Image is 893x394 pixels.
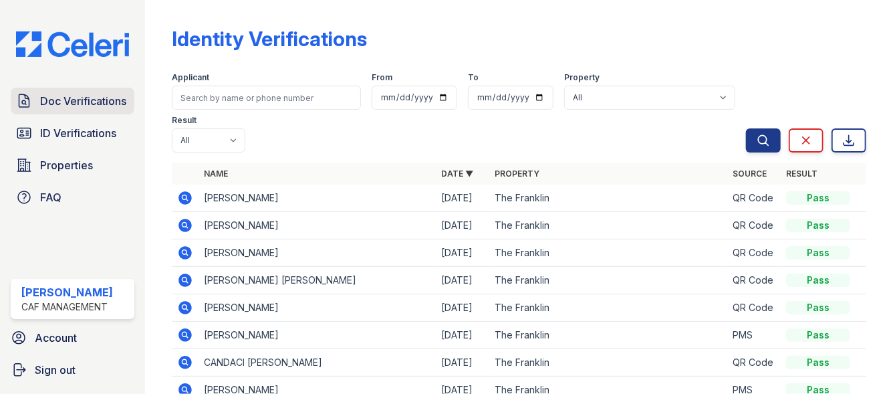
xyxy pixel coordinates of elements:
[199,239,436,267] td: [PERSON_NAME]
[11,88,134,114] a: Doc Verifications
[786,246,850,260] div: Pass
[40,157,93,173] span: Properties
[786,191,850,205] div: Pass
[21,300,113,314] div: CAF Management
[172,27,367,51] div: Identity Verifications
[727,294,781,322] td: QR Code
[199,322,436,349] td: [PERSON_NAME]
[11,152,134,179] a: Properties
[490,212,728,239] td: The Franklin
[727,267,781,294] td: QR Code
[495,169,540,179] a: Property
[733,169,767,179] a: Source
[490,185,728,212] td: The Franklin
[490,349,728,377] td: The Franklin
[490,239,728,267] td: The Franklin
[727,239,781,267] td: QR Code
[727,349,781,377] td: QR Code
[490,267,728,294] td: The Franklin
[786,301,850,314] div: Pass
[436,212,490,239] td: [DATE]
[786,169,817,179] a: Result
[727,212,781,239] td: QR Code
[11,184,134,211] a: FAQ
[5,324,140,351] a: Account
[172,86,361,110] input: Search by name or phone number
[11,120,134,146] a: ID Verifications
[199,267,436,294] td: [PERSON_NAME] [PERSON_NAME]
[786,274,850,287] div: Pass
[490,322,728,349] td: The Franklin
[442,169,474,179] a: Date ▼
[172,115,197,126] label: Result
[5,357,140,383] a: Sign out
[436,322,490,349] td: [DATE]
[436,185,490,212] td: [DATE]
[727,322,781,349] td: PMS
[204,169,228,179] a: Name
[786,356,850,369] div: Pass
[199,185,436,212] td: [PERSON_NAME]
[786,219,850,232] div: Pass
[199,294,436,322] td: [PERSON_NAME]
[727,185,781,212] td: QR Code
[786,328,850,342] div: Pass
[436,349,490,377] td: [DATE]
[172,72,209,83] label: Applicant
[5,31,140,57] img: CE_Logo_Blue-a8612792a0a2168367f1c8372b55b34899dd931a85d93a1a3d3e32e68fde9ad4.png
[436,239,490,267] td: [DATE]
[199,349,436,377] td: CANDACI [PERSON_NAME]
[564,72,600,83] label: Property
[40,125,116,141] span: ID Verifications
[436,294,490,322] td: [DATE]
[490,294,728,322] td: The Franklin
[40,93,126,109] span: Doc Verifications
[35,330,77,346] span: Account
[468,72,479,83] label: To
[199,212,436,239] td: [PERSON_NAME]
[35,362,76,378] span: Sign out
[21,284,113,300] div: [PERSON_NAME]
[372,72,392,83] label: From
[40,189,61,205] span: FAQ
[436,267,490,294] td: [DATE]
